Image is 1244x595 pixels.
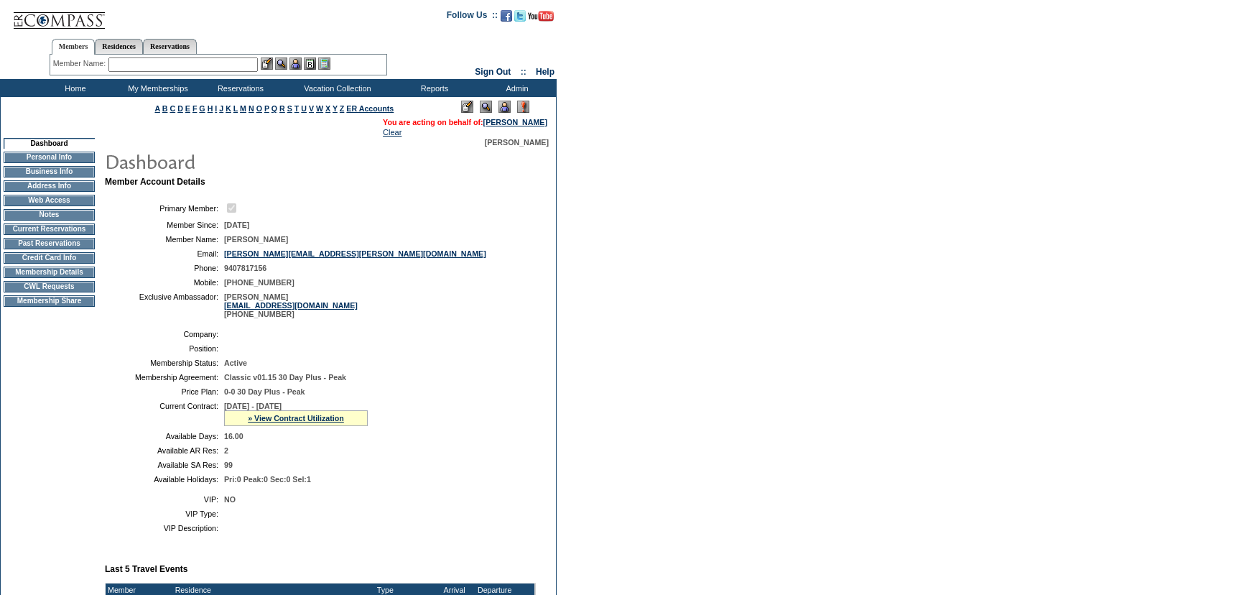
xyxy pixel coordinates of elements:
[111,221,218,229] td: Member Since:
[4,152,95,163] td: Personal Info
[248,414,344,423] a: » View Contract Utilization
[309,104,314,113] a: V
[111,387,218,396] td: Price Plan:
[208,104,213,113] a: H
[287,104,292,113] a: S
[316,104,323,113] a: W
[143,39,197,54] a: Reservations
[301,104,307,113] a: U
[111,330,218,338] td: Company:
[104,147,391,175] img: pgTtlDashboard.gif
[383,128,401,137] a: Clear
[501,10,512,22] img: Become our fan on Facebook
[224,495,236,504] span: NO
[333,104,338,113] a: Y
[105,564,187,574] b: Last 5 Travel Events
[485,138,549,147] span: [PERSON_NAME]
[111,495,218,504] td: VIP:
[4,252,95,264] td: Credit Card Info
[224,373,346,382] span: Classic v01.15 30 Day Plus - Peak
[192,104,198,113] a: F
[111,402,218,426] td: Current Contract:
[224,475,311,484] span: Pri:0 Peak:0 Sec:0 Sel:1
[224,249,486,258] a: [PERSON_NAME][EMAIL_ADDRESS][PERSON_NAME][DOMAIN_NAME]
[111,373,218,382] td: Membership Agreement:
[155,104,160,113] a: A
[224,461,233,469] span: 99
[111,278,218,287] td: Mobile:
[249,104,254,113] a: N
[256,104,262,113] a: O
[289,57,302,70] img: Impersonate
[111,344,218,353] td: Position:
[325,104,330,113] a: X
[447,9,498,26] td: Follow Us ::
[111,264,218,272] td: Phone:
[4,267,95,278] td: Membership Details
[4,223,95,235] td: Current Reservations
[32,79,115,97] td: Home
[224,301,358,310] a: [EMAIL_ADDRESS][DOMAIN_NAME]
[521,67,526,77] span: ::
[219,104,223,113] a: J
[4,238,95,249] td: Past Reservations
[275,57,287,70] img: View
[474,79,557,97] td: Admin
[105,177,205,187] b: Member Account Details
[271,104,277,113] a: Q
[340,104,345,113] a: Z
[185,104,190,113] a: E
[261,57,273,70] img: b_edit.gif
[224,221,249,229] span: [DATE]
[226,104,231,113] a: K
[498,101,511,113] img: Impersonate
[294,104,300,113] a: T
[52,39,96,55] a: Members
[224,402,282,410] span: [DATE] - [DATE]
[224,264,266,272] span: 9407817156
[528,11,554,22] img: Subscribe to our YouTube Channel
[514,10,526,22] img: Follow us on Twitter
[224,292,358,318] span: [PERSON_NAME] [PHONE_NUMBER]
[4,166,95,177] td: Business Info
[224,446,228,455] span: 2
[170,104,175,113] a: C
[346,104,394,113] a: ER Accounts
[4,138,95,149] td: Dashboard
[4,195,95,206] td: Web Access
[215,104,217,113] a: I
[111,249,218,258] td: Email:
[111,432,218,441] td: Available Days:
[383,118,547,126] span: You are acting on behalf of:
[279,104,285,113] a: R
[224,359,247,367] span: Active
[111,201,218,215] td: Primary Member:
[111,461,218,469] td: Available SA Res:
[53,57,108,70] div: Member Name:
[224,387,305,396] span: 0-0 30 Day Plus - Peak
[111,509,218,518] td: VIP Type:
[280,79,391,97] td: Vacation Collection
[198,79,280,97] td: Reservations
[528,14,554,23] a: Subscribe to our YouTube Channel
[4,180,95,192] td: Address Info
[318,57,330,70] img: b_calculator.gif
[224,278,294,287] span: [PHONE_NUMBER]
[177,104,183,113] a: D
[224,235,288,244] span: [PERSON_NAME]
[536,67,554,77] a: Help
[111,475,218,484] td: Available Holidays:
[461,101,473,113] img: Edit Mode
[111,235,218,244] td: Member Name:
[304,57,316,70] img: Reservations
[4,209,95,221] td: Notes
[4,295,95,307] td: Membership Share
[115,79,198,97] td: My Memberships
[240,104,246,113] a: M
[514,14,526,23] a: Follow us on Twitter
[162,104,168,113] a: B
[517,101,529,113] img: Log Concern/Member Elevation
[111,292,218,318] td: Exclusive Ambassador:
[501,14,512,23] a: Become our fan on Facebook
[4,281,95,292] td: CWL Requests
